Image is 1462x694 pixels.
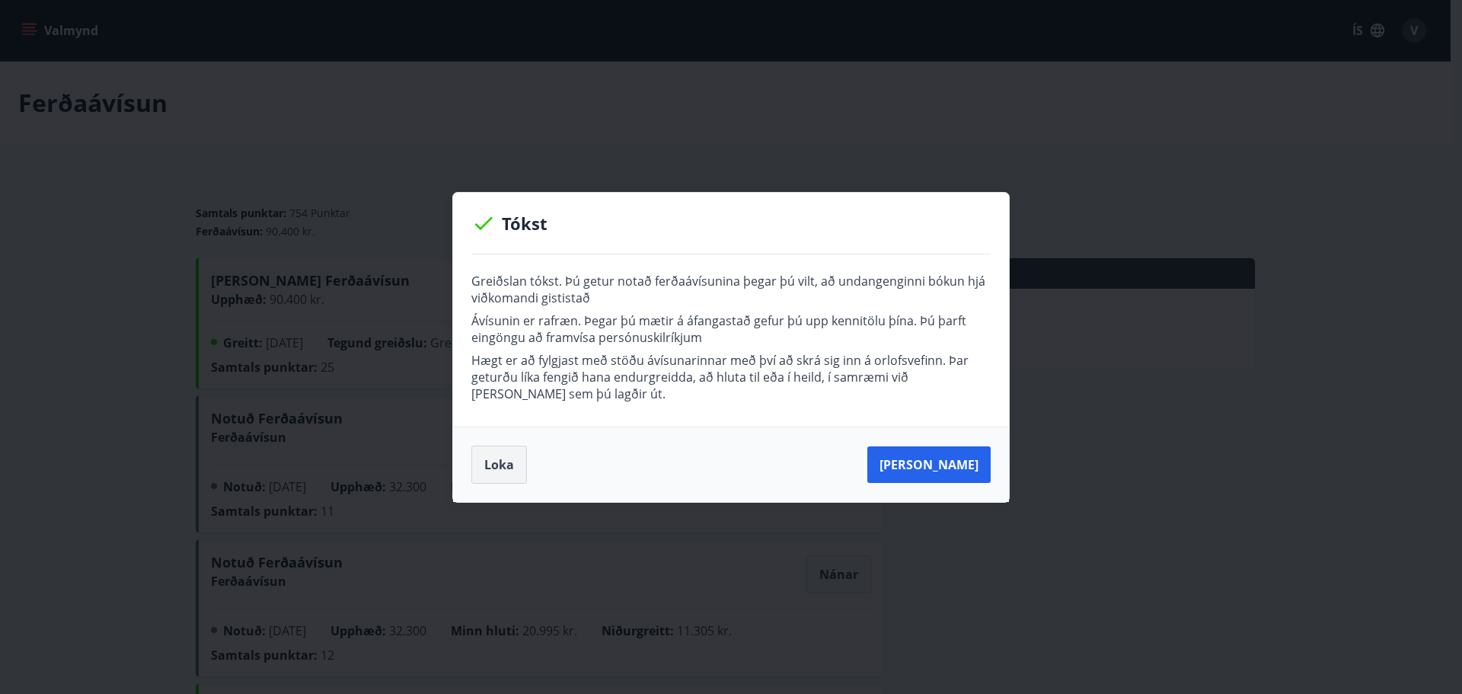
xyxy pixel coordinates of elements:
[471,446,527,484] button: Loka
[471,211,991,235] p: Tókst
[867,446,991,483] button: [PERSON_NAME]
[471,352,991,402] p: Hægt er að fylgjast með stöðu ávísunarinnar með því að skrá sig inn á orlofsvefinn. Þar geturðu l...
[471,312,991,346] p: Ávísunin er rafræn. Þegar þú mætir á áfangastað gefur þú upp kennitölu þína. Þú þarft eingöngu að...
[471,273,991,306] p: Greiðslan tókst. Þú getur notað ferðaávísunina þegar þú vilt, að undangenginni bókun hjá viðkoman...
